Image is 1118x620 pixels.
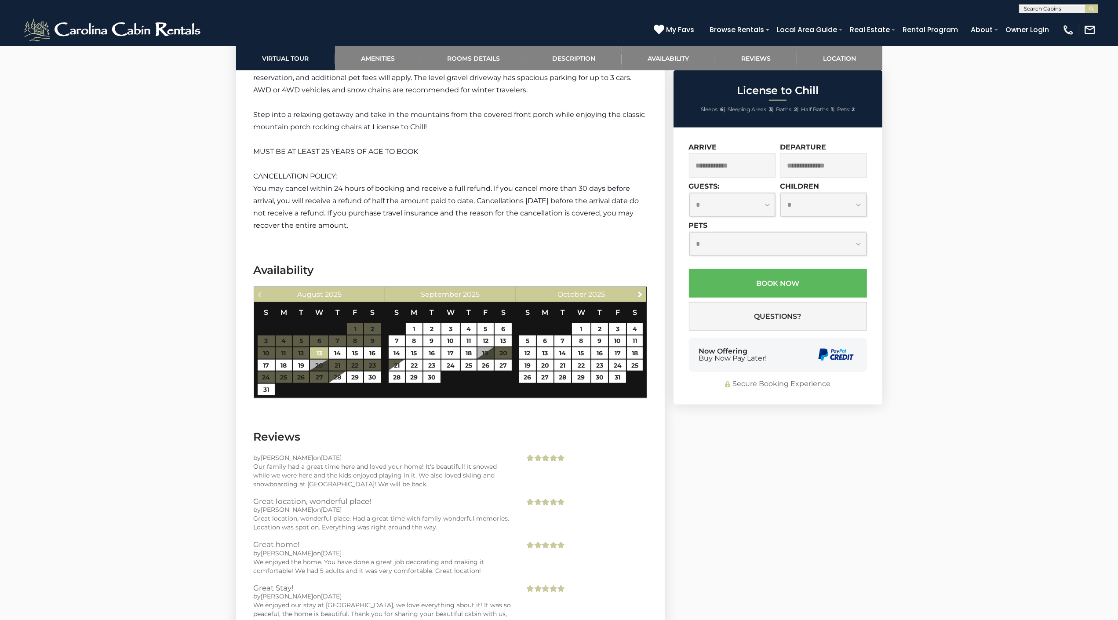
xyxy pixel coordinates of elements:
[776,104,799,115] li: |
[898,22,962,37] a: Rental Program
[776,106,793,113] span: Baths:
[627,360,643,371] a: 25
[554,372,571,383] a: 28
[261,506,313,514] span: [PERSON_NAME]
[441,323,460,335] a: 3
[264,308,268,317] span: Sunday
[423,336,441,347] a: 9
[258,384,275,395] a: 31
[321,549,342,557] span: [DATE]
[347,372,363,383] a: 29
[325,290,342,299] span: 2025
[699,355,767,362] span: Buy Now Pay Later!
[701,104,725,115] li: |
[554,336,571,347] a: 7
[537,372,554,383] a: 27
[561,308,565,317] span: Tuesday
[780,182,819,190] label: Children
[293,360,309,371] a: 19
[406,372,422,383] a: 29
[801,106,830,113] span: Half Baths:
[728,106,768,113] span: Sleeping Areas:
[423,347,441,359] a: 16
[370,308,375,317] span: Saturday
[329,372,346,383] a: 28
[411,308,417,317] span: Monday
[501,308,506,317] span: Saturday
[622,46,715,70] a: Availability
[654,24,696,36] a: My Favs
[347,347,363,359] a: 15
[577,308,585,317] span: Wednesday
[423,360,441,371] a: 23
[966,22,997,37] a: About
[461,323,477,335] a: 4
[537,336,554,347] a: 6
[329,347,346,359] a: 14
[495,336,512,347] a: 13
[591,323,608,335] a: 2
[627,347,643,359] a: 18
[634,288,645,299] a: Next
[769,106,772,113] strong: 3
[280,308,287,317] span: Monday
[537,347,554,359] a: 13
[780,143,826,151] label: Departure
[676,85,880,96] h2: License to Chill
[261,549,313,557] span: [PERSON_NAME]
[537,360,554,371] a: 20
[588,290,605,299] span: 2025
[254,497,512,505] h3: Great location, wonderful place!
[572,372,590,383] a: 29
[519,347,535,359] a: 12
[321,506,342,514] span: [DATE]
[254,592,512,601] div: by on
[441,360,460,371] a: 24
[1084,24,1096,36] img: mail-regular-white.png
[364,347,381,359] a: 16
[406,347,422,359] a: 15
[421,46,526,70] a: Rooms Details
[554,360,571,371] a: 21
[441,336,460,347] a: 10
[310,347,328,359] a: 13
[689,379,867,389] div: Secure Booking Experience
[335,308,340,317] span: Thursday
[254,549,512,558] div: by on
[254,429,647,445] h3: Reviews
[315,308,323,317] span: Wednesday
[254,110,645,131] span: Step into a relaxing getaway and take in the mountains from the covered front porch while enjoyin...
[389,347,405,359] a: 14
[542,308,548,317] span: Monday
[466,308,471,317] span: Thursday
[254,540,512,548] h3: Great home!
[495,323,512,335] a: 6
[353,308,357,317] span: Friday
[477,336,494,347] a: 12
[728,104,774,115] li: |
[519,360,535,371] a: 19
[554,347,571,359] a: 14
[519,372,535,383] a: 26
[701,106,719,113] span: Sleeps:
[627,336,643,347] a: 11
[519,336,535,347] a: 5
[689,302,867,331] button: Questions?
[689,143,717,151] label: Arrive
[801,104,835,115] li: |
[609,347,626,359] a: 17
[591,360,608,371] a: 23
[254,453,512,462] div: by on
[572,347,590,359] a: 15
[591,347,608,359] a: 16
[254,147,419,156] span: MUST BE AT LEAST 25 YEARS OF AGE TO BOOK
[837,106,850,113] span: Pets:
[1062,24,1074,36] img: phone-regular-white.png
[609,360,626,371] a: 24
[591,372,608,383] a: 30
[254,558,512,575] div: We enjoyed the home. You have done a great job decorating and making it comfortable! We had 5 adu...
[22,17,204,43] img: White-1-2.png
[477,323,494,335] a: 5
[261,592,313,600] span: [PERSON_NAME]
[852,106,855,113] strong: 2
